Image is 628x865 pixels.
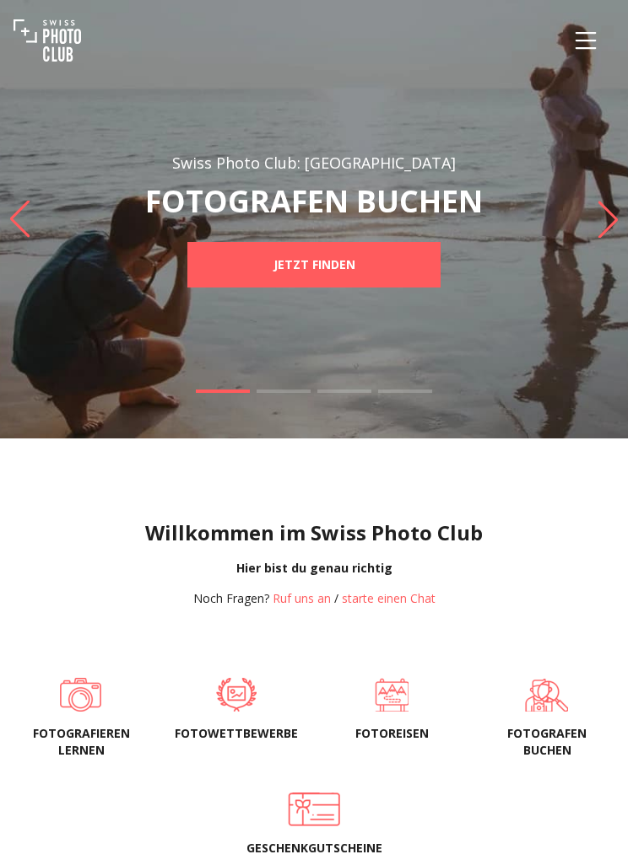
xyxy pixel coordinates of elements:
[172,725,300,742] span: Fotowettbewerbe
[328,678,456,712] a: Fotoreisen
[172,678,300,712] a: Fotowettbewerbe
[14,519,614,546] h1: Willkommen im Swiss Photo Club
[193,590,436,607] div: /
[483,678,611,712] a: FOTOGRAFEN BUCHEN
[172,153,456,173] span: Swiss Photo Club: [GEOGRAPHIC_DATA]
[273,256,355,273] b: JETZT FINDEN
[483,725,611,759] span: FOTOGRAFEN BUCHEN
[342,590,436,607] button: starte einen Chat
[17,725,145,759] span: Fotografieren lernen
[17,840,611,857] span: Geschenkgutscheine
[14,560,614,577] div: Hier bist du genau richtig
[17,678,145,712] a: Fotografieren lernen
[17,792,611,826] a: Geschenkgutscheine
[187,242,441,287] a: JETZT FINDEN
[27,185,601,218] p: FOTOGRAFEN BUCHEN
[14,7,81,74] img: Swiss photo club
[193,590,269,606] span: Noch Fragen?
[328,725,456,742] span: Fotoreisen
[557,12,614,69] button: Menu
[273,590,331,606] a: Ruf uns an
